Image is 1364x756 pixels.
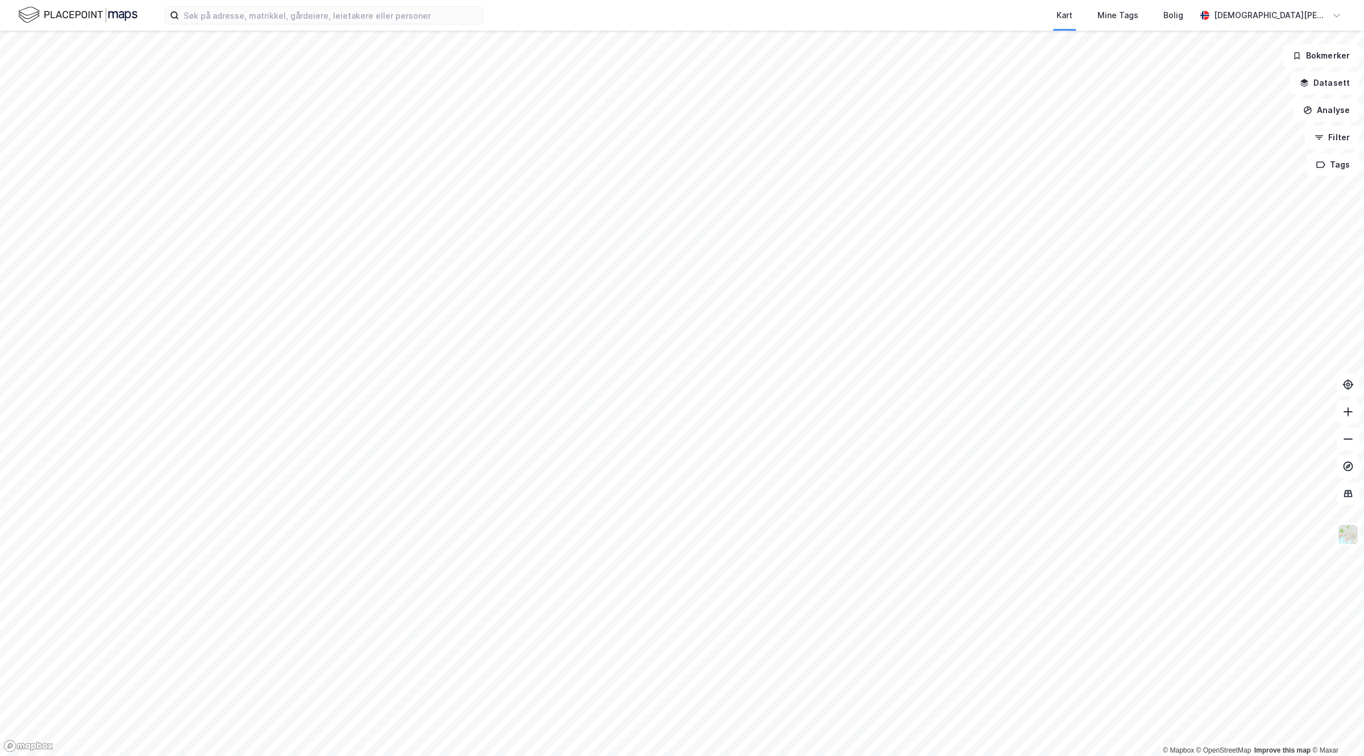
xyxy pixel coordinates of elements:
div: Mine Tags [1097,9,1138,22]
img: logo.f888ab2527a4732fd821a326f86c7f29.svg [18,5,138,25]
iframe: Chat Widget [1307,701,1364,756]
div: Bolig [1163,9,1183,22]
input: Søk på adresse, matrikkel, gårdeiere, leietakere eller personer [179,7,483,24]
div: Kart [1057,9,1072,22]
div: [DEMOGRAPHIC_DATA][PERSON_NAME] [1214,9,1328,22]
